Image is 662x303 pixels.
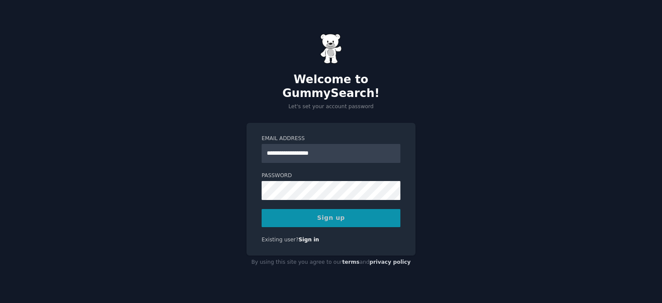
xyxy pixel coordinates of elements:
a: Sign in [299,237,319,243]
p: Let's set your account password [247,103,415,111]
img: Gummy Bear [320,34,342,64]
div: By using this site you agree to our and [247,256,415,269]
h2: Welcome to GummySearch! [247,73,415,100]
a: terms [342,259,359,265]
span: Existing user? [262,237,299,243]
label: Email Address [262,135,400,143]
a: privacy policy [369,259,411,265]
label: Password [262,172,400,180]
